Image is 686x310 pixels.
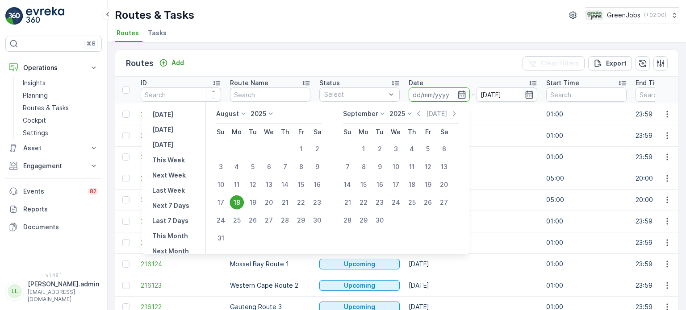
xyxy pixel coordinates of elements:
[319,280,400,291] button: Upcoming
[542,253,631,275] td: 01:00
[588,56,632,70] button: Export
[149,231,192,241] button: This Month
[389,109,405,118] p: 2025
[122,218,130,225] div: Toggle Row Selected
[141,238,221,247] a: 216125
[636,79,665,87] p: End Time
[294,160,308,174] div: 8
[246,195,260,210] div: 19
[149,200,193,211] button: Next 7 Days
[421,195,435,210] div: 26
[122,175,130,182] div: Toggle Row Selected
[152,247,189,256] p: Next Month
[309,124,325,140] th: Saturday
[5,273,102,278] span: v 1.48.1
[19,77,102,89] a: Insights
[245,124,261,140] th: Tuesday
[23,79,46,87] p: Insights
[340,178,355,192] div: 14
[23,63,84,72] p: Operations
[420,124,436,140] th: Friday
[340,213,355,227] div: 28
[586,7,679,23] button: GreenJobs(+02:00)
[141,260,221,269] a: 216124
[405,178,419,192] div: 18
[389,142,403,156] div: 3
[23,161,84,170] p: Engagement
[262,195,276,210] div: 20
[542,211,631,232] td: 01:00
[23,144,84,153] p: Asset
[540,59,579,68] p: Clear Filters
[262,178,276,192] div: 13
[152,201,189,210] p: Next 7 Days
[5,7,23,25] img: logo
[606,59,627,68] p: Export
[141,153,221,161] span: 216316
[546,87,627,102] input: Search
[229,124,245,140] th: Monday
[126,57,154,70] p: Routes
[436,124,452,140] th: Saturday
[294,195,308,210] div: 22
[141,174,221,183] a: 216207
[141,87,221,102] input: Search
[319,259,400,269] button: Upcoming
[356,213,371,227] div: 29
[149,170,189,181] button: Next Week
[262,213,276,227] div: 27
[141,195,221,204] span: 216206
[149,246,192,256] button: Next Month
[251,109,266,118] p: 2025
[542,125,631,146] td: 01:00
[152,216,188,225] p: Last 7 Days
[213,178,228,192] div: 10
[23,128,48,137] p: Settings
[87,40,96,47] p: ⌘B
[19,127,102,139] a: Settings
[404,232,542,253] td: [DATE]
[152,125,173,134] p: [DATE]
[542,146,631,168] td: 01:00
[421,178,435,192] div: 19
[246,178,260,192] div: 12
[372,160,387,174] div: 9
[230,87,310,102] input: Search
[261,124,277,140] th: Wednesday
[437,195,451,210] div: 27
[213,160,228,174] div: 3
[23,205,98,214] p: Reports
[437,142,451,156] div: 6
[389,195,403,210] div: 24
[523,56,585,70] button: Clear Filters
[5,182,102,200] a: Events82
[344,260,375,269] p: Upcoming
[19,89,102,102] a: Planning
[278,213,292,227] div: 28
[542,103,631,125] td: 01:00
[294,213,308,227] div: 29
[294,178,308,192] div: 15
[409,87,470,102] input: dd/mm/yyyy
[230,178,244,192] div: 11
[405,160,419,174] div: 11
[293,124,309,140] th: Friday
[152,110,173,119] p: [DATE]
[5,157,102,175] button: Engagement
[122,132,130,139] div: Toggle Row Selected
[389,178,403,192] div: 17
[149,215,192,226] button: Last 7 Days
[122,111,130,118] div: Toggle Row Selected
[122,282,130,289] div: Toggle Row Selected
[546,79,579,87] p: Start Time
[310,160,324,174] div: 9
[141,131,221,140] a: 216317
[404,253,542,275] td: [DATE]
[404,168,542,189] td: [DATE]
[5,200,102,218] a: Reports
[152,156,185,165] p: This Week
[246,160,260,174] div: 5
[226,275,315,296] td: Western Cape Route 2
[542,168,631,189] td: 05:00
